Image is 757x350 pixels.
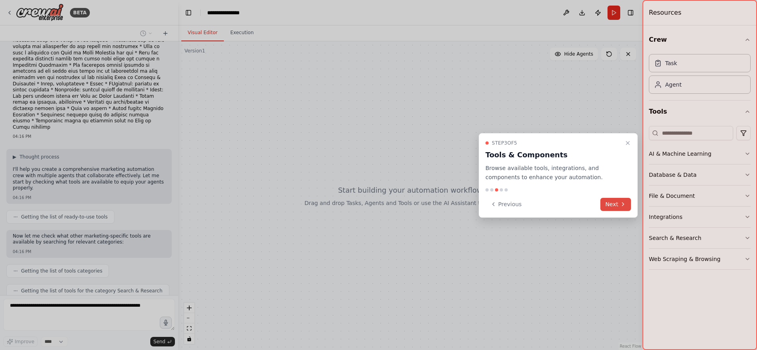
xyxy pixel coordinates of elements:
[623,138,633,148] button: Close walkthrough
[485,198,526,211] button: Previous
[485,149,621,160] h3: Tools & Components
[485,164,621,182] p: Browse available tools, integrations, and components to enhance your automation.
[183,7,194,18] button: Hide left sidebar
[492,140,517,146] span: Step 3 of 5
[600,198,631,211] button: Next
